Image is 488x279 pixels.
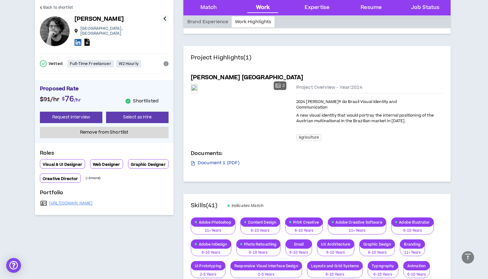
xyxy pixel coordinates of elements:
[296,134,322,141] span: Agriculture
[230,267,302,278] button: 2-5 Years
[40,16,70,46] div: Lucas R.
[195,250,227,255] p: 6-10 Years
[404,264,430,268] p: Animation
[164,61,169,66] span: info-circle
[307,264,362,268] p: Layouts and Grid Systems
[191,54,443,70] h4: Project Highlights (1)
[231,264,302,268] p: Responsive Visual Interface Design
[93,162,120,167] p: Web Designer
[363,250,391,255] p: 6-10 Years
[62,96,65,102] span: $
[80,26,161,36] p: [GEOGRAPHIC_DATA] , [GEOGRAPHIC_DATA]
[328,220,386,225] p: Adobe Creative Software
[311,272,359,277] p: 6-10 Years
[131,162,166,167] p: Graphic Designer
[392,220,434,225] p: Adobe Illustrator
[307,267,363,278] button: 6-10 Years
[133,98,159,104] p: Shortlisted
[237,242,280,247] p: Photo Retouching
[70,61,111,66] p: Full-Time Freelancer
[407,272,426,277] p: 6-10 Years
[191,245,231,256] button: 6-10 Years
[74,97,81,103] span: /hr
[321,250,350,255] p: 6-10 Years
[43,5,73,11] span: Back to shortlist
[289,250,308,255] p: 6-10 Years
[191,267,225,278] button: 2-5 Years
[368,267,398,278] button: 6-10 Years
[332,228,382,234] p: 11+ Years
[40,189,169,199] p: Portfolio
[285,245,312,256] button: 6-10 Years
[317,245,354,256] button: 6-10 Years
[119,61,139,66] p: W2 Hourly
[285,220,323,225] p: Print Creative
[191,161,195,165] span: file-text
[317,242,354,247] p: UX Architecture
[40,112,102,123] button: Request Interview
[191,150,443,157] h4: Documents:
[195,228,231,234] p: 11+ Years
[296,84,362,91] span: Project Overview - Year: 2024
[368,264,398,268] p: Typography
[191,73,303,82] h5: [PERSON_NAME] [GEOGRAPHIC_DATA]
[126,99,131,104] span: check-circle
[400,245,425,256] button: 11+ Years
[240,250,277,255] p: 6-10 Years
[106,112,169,123] button: Select as Hire
[241,220,280,225] p: Content Design
[191,223,235,234] button: 11+ Years
[240,223,280,234] button: 6-10 Years
[395,228,430,234] p: 6-10 Years
[195,272,221,277] p: 2-5 Years
[296,99,397,110] span: 2024 [PERSON_NAME]® do Brasil Visual Identity and Communication
[464,253,472,260] span: vertical-align-top
[289,228,319,234] p: 6-10 Years
[244,228,276,234] p: 6-10 Years
[40,95,59,104] span: $91 /hr
[232,16,275,28] div: Work Highlights
[305,4,329,12] div: Expertise
[191,160,239,166] a: Document 1 (PDF)
[43,162,82,167] p: Visual & UI Designer
[200,4,217,12] div: Match
[236,245,281,256] button: 6-10 Years
[43,176,78,181] p: Creative Director
[285,223,323,234] button: 6-10 Years
[359,245,395,256] button: 6-10 Years
[191,220,235,225] p: Adobe Photoshop
[404,250,421,255] p: 11+ Years
[256,4,270,12] div: Work
[191,242,231,247] p: Adobe InDesign
[40,85,169,94] p: Proposed Rate
[411,4,439,12] div: Job Status
[372,272,394,277] p: 6-10 Years
[65,94,74,105] span: 76
[49,61,62,66] p: Vetted
[40,149,169,159] p: Roles
[75,15,124,24] p: [PERSON_NAME]
[234,272,298,277] p: 2-5 Years
[191,264,225,268] p: UI Prototyping
[360,242,395,247] p: Graphic Design
[286,242,312,247] p: Email
[328,223,386,234] button: 11+ Years
[86,176,101,181] p: (+ 1 more)
[296,113,434,124] span: A new visual identity that would portray the internal positioning of the Austrian multinational i...
[49,201,93,206] a: [URL][DOMAIN_NAME]
[6,258,21,273] div: Open Intercom Messenger
[400,242,424,247] p: Branding
[40,60,47,67] span: check-circle
[40,127,169,138] button: Remove from Shortlist
[184,16,232,28] div: Brand Experience
[403,267,430,278] button: 6-10 Years
[361,4,382,12] div: Resume
[391,223,434,234] button: 6-10 Years
[232,203,263,208] span: Indicates Match
[191,201,217,210] h4: Skills (41)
